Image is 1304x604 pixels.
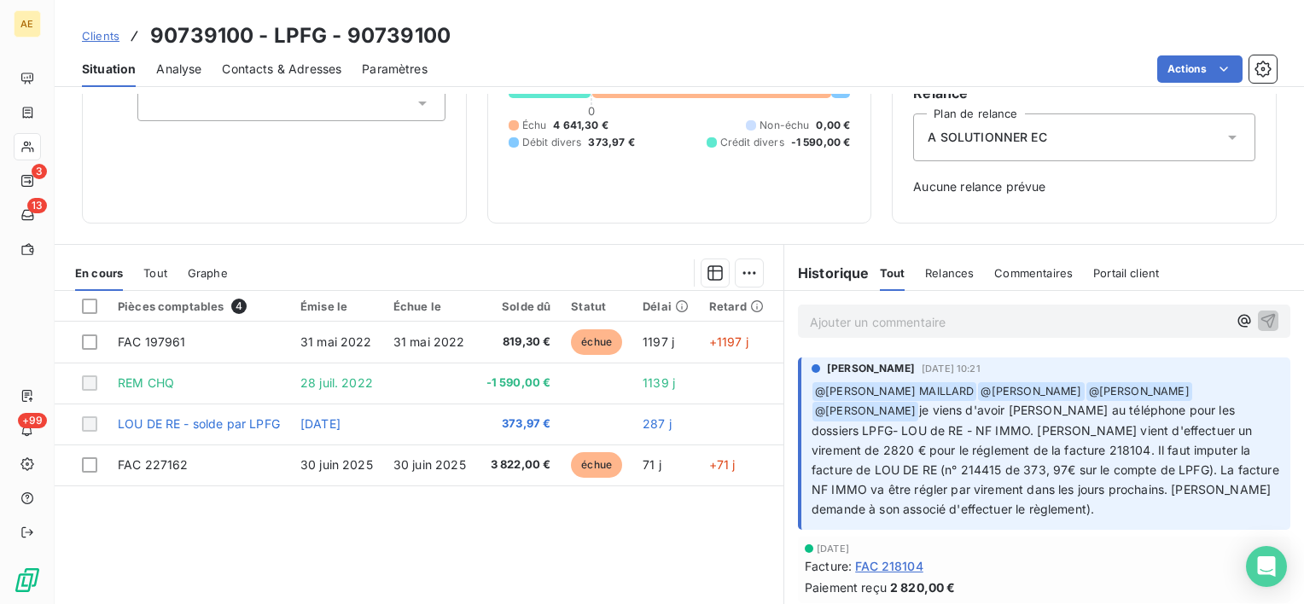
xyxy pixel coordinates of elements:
span: Tout [143,266,167,280]
input: Ajouter une valeur [152,96,166,111]
div: Statut [571,299,622,313]
span: FAC 218104 [855,557,923,575]
span: 0 [588,104,595,118]
span: 30 juin 2025 [393,457,466,472]
span: Échu [522,118,547,133]
span: A SOLUTIONNER EC [928,129,1046,146]
span: Tout [880,266,905,280]
div: Solde dû [486,299,551,313]
span: Aucune relance prévue [913,178,1255,195]
span: -1 590,00 € [486,375,551,392]
span: 71 j [643,457,661,472]
span: Relances [925,266,974,280]
span: [PERSON_NAME] [827,361,915,376]
a: Clients [82,27,119,44]
h6: Historique [784,263,870,283]
span: Analyse [156,61,201,78]
div: AE [14,10,41,38]
span: @ [PERSON_NAME] [812,402,918,421]
div: Délai [643,299,689,313]
span: Paramètres [362,61,428,78]
span: Commentaires [994,266,1073,280]
span: @ [PERSON_NAME] [1086,382,1192,402]
span: Débit divers [522,135,582,150]
span: échue [571,452,622,478]
span: 373,97 € [588,135,634,150]
span: +99 [18,413,47,428]
span: [DATE] 10:21 [922,363,981,374]
span: 28 juil. 2022 [300,375,373,390]
span: 373,97 € [486,415,551,433]
span: 31 mai 2022 [300,334,372,349]
span: Graphe [188,266,228,280]
span: Facture : [805,557,852,575]
span: Crédit divers [720,135,784,150]
span: +71 j [709,457,736,472]
span: -1 590,00 € [791,135,851,150]
div: Pièces comptables [118,299,280,314]
span: LOU DE RE - solde par LPFG [118,416,280,431]
span: échue [571,329,622,355]
span: 3 [32,164,47,179]
span: 31 mai 2022 [393,334,465,349]
button: Actions [1157,55,1243,83]
span: En cours [75,266,123,280]
span: je viens d'avoir [PERSON_NAME] au téléphone pour les dossiers LPFG- LOU de RE - NF IMMO. [PERSON_... [812,403,1283,515]
div: Émise le [300,299,373,313]
span: FAC 227162 [118,457,189,472]
span: [DATE] [300,416,341,431]
span: 30 juin 2025 [300,457,373,472]
span: Situation [82,61,136,78]
span: REM CHQ [118,375,174,390]
span: 0,00 € [816,118,850,133]
span: 3 822,00 € [486,456,551,473]
span: FAC 197961 [118,334,186,349]
span: 287 j [643,416,672,431]
span: 4 641,30 € [553,118,608,133]
span: +1197 j [709,334,748,349]
div: Retard [709,299,764,313]
span: @ [PERSON_NAME] [978,382,1084,402]
span: 2 820,00 € [890,578,956,596]
div: Échue le [393,299,466,313]
h3: 90739100 - LPFG - 90739100 [150,20,451,51]
span: Portail client [1093,266,1159,280]
div: Open Intercom Messenger [1246,546,1287,587]
span: [DATE] [817,543,849,554]
span: Clients [82,29,119,43]
span: 13 [27,198,47,213]
span: 1197 j [643,334,674,349]
span: Paiement reçu [805,578,887,596]
span: @ [PERSON_NAME] MAILLARD [812,382,976,402]
span: 1139 j [643,375,675,390]
span: Non-échu [760,118,809,133]
span: 819,30 € [486,334,551,351]
img: Logo LeanPay [14,566,41,594]
span: 4 [231,299,247,314]
span: Contacts & Adresses [222,61,341,78]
